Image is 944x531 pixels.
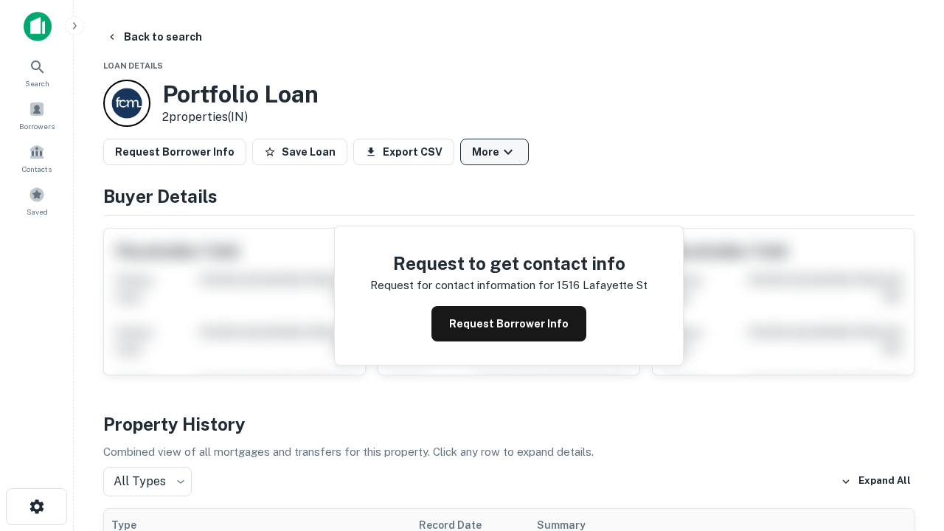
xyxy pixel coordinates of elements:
div: All Types [103,467,192,496]
button: Request Borrower Info [103,139,246,165]
h4: Property History [103,411,914,437]
button: Request Borrower Info [431,306,586,341]
button: Expand All [837,471,914,493]
h4: Request to get contact info [370,250,648,277]
button: Back to search [100,24,208,50]
h4: Buyer Details [103,183,914,209]
img: capitalize-icon.png [24,12,52,41]
button: More [460,139,529,165]
span: Borrowers [19,120,55,132]
h3: Portfolio Loan [162,80,319,108]
p: 2 properties (IN) [162,108,319,126]
p: Request for contact information for [370,277,554,294]
a: Borrowers [4,95,69,135]
a: Search [4,52,69,92]
iframe: Chat Widget [870,366,944,437]
button: Save Loan [252,139,347,165]
a: Contacts [4,138,69,178]
span: Saved [27,206,48,218]
a: Saved [4,181,69,221]
p: 1516 lafayette st [557,277,648,294]
p: Combined view of all mortgages and transfers for this property. Click any row to expand details. [103,443,914,461]
button: Export CSV [353,139,454,165]
span: Loan Details [103,61,163,70]
span: Search [25,77,49,89]
span: Contacts [22,163,52,175]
